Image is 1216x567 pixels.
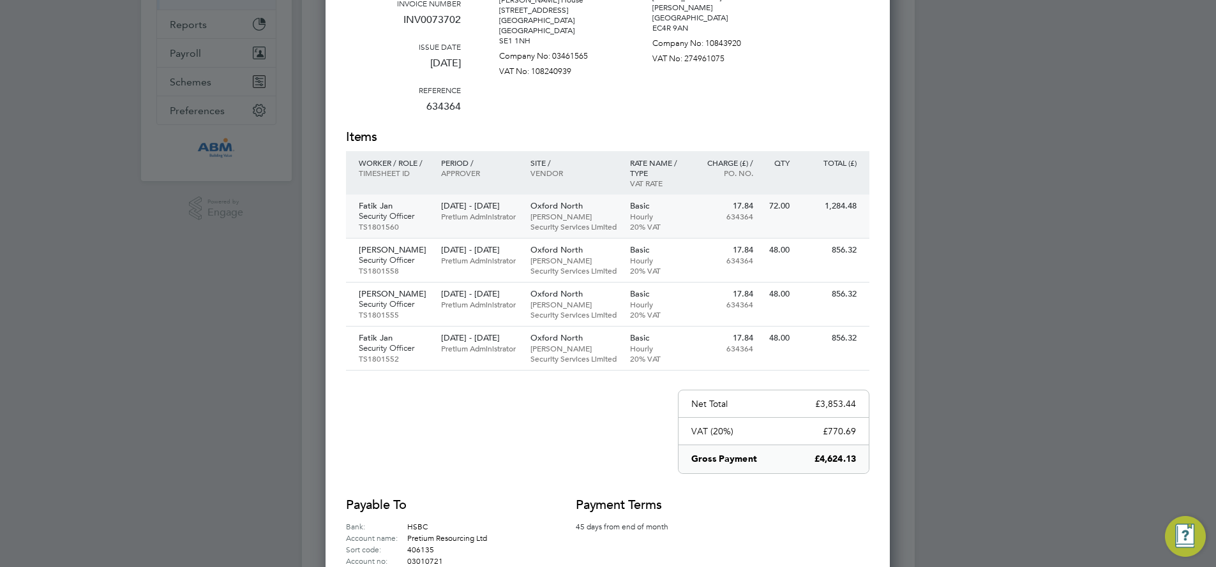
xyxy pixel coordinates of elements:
p: [DATE] - [DATE] [441,289,517,299]
p: Basic [630,201,686,211]
p: Oxford North [530,201,617,211]
p: 20% VAT [630,353,686,364]
p: 20% VAT [630,309,686,320]
p: 20% VAT [630,265,686,276]
p: Approver [441,168,517,178]
p: Company No: 03461565 [499,46,614,61]
p: INV0073702 [346,8,461,41]
label: Account name: [346,532,407,543]
p: Period / [441,158,517,168]
p: TS1801552 [359,353,428,364]
p: 48.00 [766,333,790,343]
p: [DATE] - [DATE] [441,245,517,255]
p: Rate name / type [630,158,686,178]
p: Hourly [630,211,686,221]
p: Worker / Role / [359,158,428,168]
p: 17.84 [698,245,753,255]
span: HSBC [407,521,428,531]
span: Pretium Resourcing Ltd [407,533,487,543]
p: 17.84 [698,201,753,211]
p: VAT (20%) [691,425,733,437]
p: Pretium Administrator [441,255,517,265]
p: 45 days from end of month [576,520,691,532]
p: VAT No: 274961075 [652,48,767,64]
p: 1,284.48 [802,201,857,211]
p: 856.32 [802,289,857,299]
p: 634364 [698,299,753,309]
p: Total (£) [802,158,857,168]
p: Pretium Administrator [441,299,517,309]
p: £4,624.13 [814,453,856,466]
p: [GEOGRAPHIC_DATA] [652,13,767,23]
p: [DATE] [346,52,461,85]
p: VAT No: 108240939 [499,61,614,77]
p: 856.32 [802,333,857,343]
p: 634364 [346,95,461,128]
p: TS1801555 [359,309,428,320]
p: Fatik Jan [359,333,428,343]
p: Basic [630,333,686,343]
p: Security Officer [359,255,428,265]
p: Po. No. [698,168,753,178]
p: Security Officer [359,343,428,353]
p: Net Total [691,398,728,409]
p: Security Officer [359,299,428,309]
p: Pretium Administrator [441,211,517,221]
p: 17.84 [698,289,753,299]
p: TS1801560 [359,221,428,232]
button: Engage Resource Center [1165,516,1206,557]
p: Vendor [530,168,617,178]
p: [PERSON_NAME] [359,289,428,299]
p: £3,853.44 [815,398,856,409]
p: [PERSON_NAME] Security Services Limited [530,299,617,320]
p: [PERSON_NAME] Security Services Limited [530,255,617,276]
p: 17.84 [698,333,753,343]
p: 634364 [698,211,753,221]
p: [GEOGRAPHIC_DATA] [499,15,614,26]
p: Gross Payment [691,453,757,466]
p: [PERSON_NAME] Security Services Limited [530,343,617,364]
p: QTY [766,158,790,168]
p: TS1801558 [359,265,428,276]
span: 03010721 [407,556,443,566]
p: EC4R 9AN [652,23,767,33]
p: Security Officer [359,211,428,221]
p: 48.00 [766,289,790,299]
p: Company No: 10843920 [652,33,767,48]
p: 634364 [698,343,753,353]
p: Oxford North [530,333,617,343]
p: 856.32 [802,245,857,255]
label: Account no: [346,555,407,566]
p: Hourly [630,343,686,353]
p: 72.00 [766,201,790,211]
p: VAT rate [630,178,686,188]
h3: Issue date [346,41,461,52]
p: [GEOGRAPHIC_DATA] [499,26,614,36]
p: 634364 [698,255,753,265]
p: Timesheet ID [359,168,428,178]
h2: Payable to [346,496,537,514]
p: Pretium Administrator [441,343,517,353]
p: 20% VAT [630,221,686,232]
p: [DATE] - [DATE] [441,201,517,211]
p: Oxford North [530,245,617,255]
p: [PERSON_NAME] Security Services Limited [530,211,617,232]
span: 406135 [407,544,434,554]
p: Charge (£) / [698,158,753,168]
p: Site / [530,158,617,168]
p: £770.69 [823,425,856,437]
label: Sort code: [346,543,407,555]
p: 48.00 [766,245,790,255]
h2: Payment terms [576,496,691,514]
p: [STREET_ADDRESS] [499,5,614,15]
p: Hourly [630,255,686,265]
p: Oxford North [530,289,617,299]
p: Fatik Jan [359,201,428,211]
p: [PERSON_NAME] [359,245,428,255]
p: Basic [630,289,686,299]
p: [DATE] - [DATE] [441,333,517,343]
p: Basic [630,245,686,255]
p: Hourly [630,299,686,309]
label: Bank: [346,520,407,532]
h3: Reference [346,85,461,95]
